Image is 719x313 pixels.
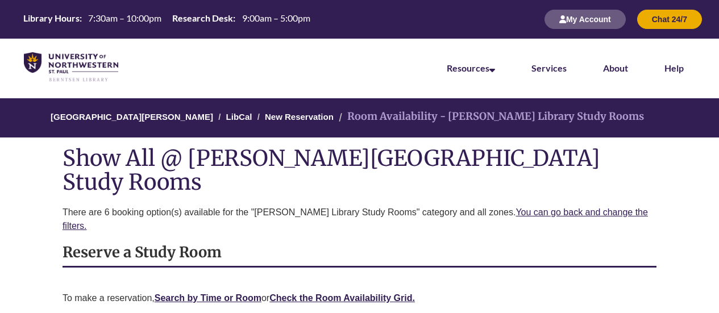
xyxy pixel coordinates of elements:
[226,112,252,122] a: LibCal
[603,62,628,73] a: About
[19,12,314,26] table: Hours Today
[63,291,656,305] p: To make a reservation, or
[545,14,626,24] a: My Account
[51,112,213,122] a: [GEOGRAPHIC_DATA][PERSON_NAME]
[63,207,648,231] a: You can go back and change the filters.
[545,10,626,29] button: My Account
[63,243,222,261] strong: Reserve a Study Room
[531,62,567,73] a: Services
[19,12,314,27] a: Hours Today
[447,62,495,73] a: Resources
[265,112,334,122] a: New Reservation
[664,62,684,73] a: Help
[336,108,644,125] li: Room Availability - [PERSON_NAME] Library Study Rooms
[63,98,656,137] nav: Breadcrumb
[19,12,84,24] th: Library Hours:
[637,10,702,29] button: Chat 24/7
[63,206,656,233] p: There are 6 booking option(s) available for the "[PERSON_NAME] Library Study Rooms" category and ...
[168,12,237,24] th: Research Desk:
[63,146,656,194] h1: Show All @ [PERSON_NAME][GEOGRAPHIC_DATA] Study Rooms
[242,12,310,23] span: 9:00am – 5:00pm
[155,293,261,303] a: Search by Time or Room
[637,14,702,24] a: Chat 24/7
[24,52,118,82] img: UNWSP Library Logo
[88,12,161,23] span: 7:30am – 10:00pm
[269,293,415,303] a: Check the Room Availability Grid.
